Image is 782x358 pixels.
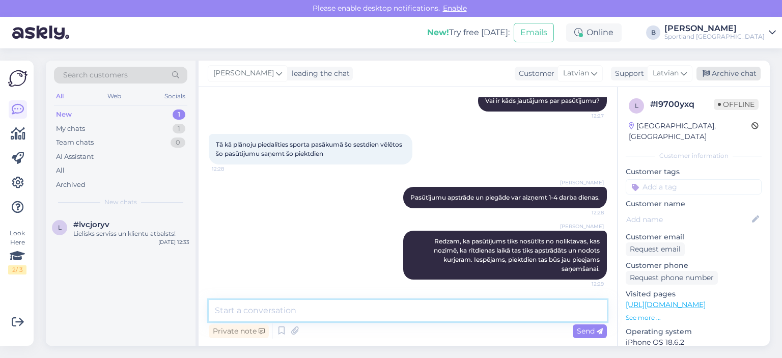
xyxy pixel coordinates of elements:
p: Visited pages [626,289,762,299]
div: 1 [173,124,185,134]
span: Enable [440,4,470,13]
div: Lielisks serviss un klientu atbalsts! [73,229,189,238]
div: Request email [626,242,685,256]
div: Private note [209,324,269,338]
p: Customer name [626,199,762,209]
span: Offline [714,99,759,110]
div: Team chats [56,137,94,148]
div: Support [611,68,644,79]
div: B [646,25,660,40]
span: Pasūtījumu apstrāde un piegāde var aizņemt 1-4 darba dienas. [410,194,600,201]
p: iPhone OS 18.6.2 [626,337,762,348]
div: Request phone number [626,271,718,285]
a: [PERSON_NAME]Sportland [GEOGRAPHIC_DATA] [664,24,776,41]
span: 12:27 [566,112,604,120]
div: Archive chat [696,67,761,80]
span: Redzam, ka pasūtījums tiks nosūtīts no noliktavas, kas nozīmē, ka rītdienas laikā tas tiks apstrā... [434,237,601,272]
p: Operating system [626,326,762,337]
span: Tā kā plānoju piedalīties sporta pasākumā šo sestdien vēlētos šo pasūtijumu saņemt šo piektdien [216,141,404,157]
input: Add name [626,214,750,225]
div: Customer [515,68,554,79]
span: [PERSON_NAME] [560,223,604,230]
div: 2 / 3 [8,265,26,274]
div: [GEOGRAPHIC_DATA], [GEOGRAPHIC_DATA] [629,121,751,142]
span: 12:28 [566,209,604,216]
div: Look Here [8,229,26,274]
span: Search customers [63,70,128,80]
span: Send [577,326,603,336]
span: [PERSON_NAME] [213,68,274,79]
input: Add a tag [626,179,762,195]
div: 0 [171,137,185,148]
span: 12:29 [566,280,604,288]
span: New chats [104,198,137,207]
p: Customer tags [626,167,762,177]
div: leading the chat [288,68,350,79]
div: All [54,90,66,103]
b: New! [427,27,449,37]
span: 12:28 [212,165,250,173]
div: Web [105,90,123,103]
div: Try free [DATE]: [427,26,510,39]
button: Emails [514,23,554,42]
div: Socials [162,90,187,103]
div: Sportland [GEOGRAPHIC_DATA] [664,33,765,41]
span: l [58,224,62,231]
img: Askly Logo [8,69,27,88]
div: [DATE] 12:33 [158,238,189,246]
span: [PERSON_NAME] [560,179,604,186]
span: Vai ir kāds jautājums par pasūtījumu? [485,97,600,104]
div: New [56,109,72,120]
a: [URL][DOMAIN_NAME] [626,300,706,309]
p: See more ... [626,313,762,322]
div: Online [566,23,622,42]
div: Archived [56,180,86,190]
p: Customer email [626,232,762,242]
span: Latvian [563,68,589,79]
div: # l9700yxq [650,98,714,111]
div: 1 [173,109,185,120]
div: My chats [56,124,85,134]
span: #lvcjoryv [73,220,109,229]
div: All [56,166,65,176]
p: Customer phone [626,260,762,271]
div: [PERSON_NAME] [664,24,765,33]
span: l [635,102,638,109]
div: Customer information [626,151,762,160]
div: AI Assistant [56,152,94,162]
span: Latvian [653,68,679,79]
